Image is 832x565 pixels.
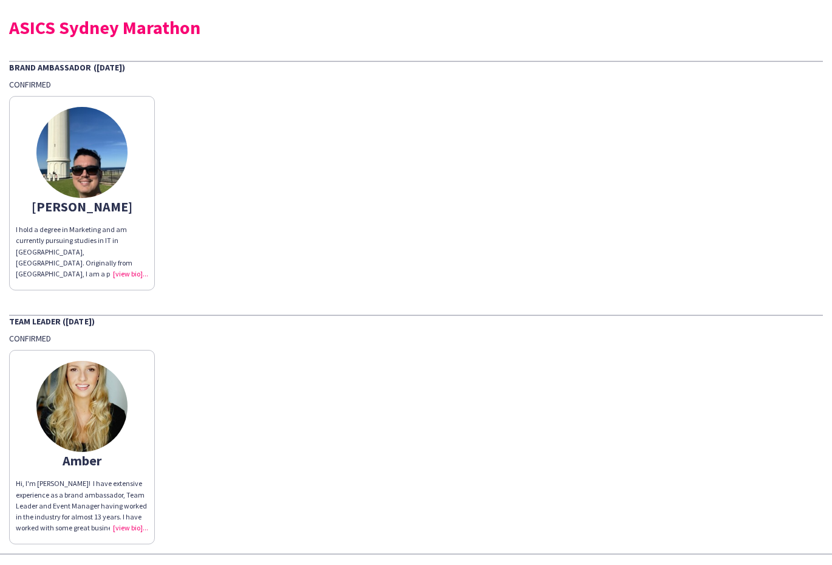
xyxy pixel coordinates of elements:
[16,455,148,466] div: Amber
[9,79,823,90] div: Confirmed
[16,201,148,212] div: [PERSON_NAME]
[9,333,823,344] div: Confirmed
[16,479,147,554] span: Hi, I'm [PERSON_NAME]! I have extensive experience as a brand ambassador, Team Leader and Event M...
[9,18,823,36] div: ASICS Sydney Marathon
[36,361,128,452] img: thumb-5e5f8fbd80aa5.jpg
[9,315,823,327] div: Team Leader ([DATE])
[36,107,128,198] img: thumb-6803818ec37fa.jpeg
[9,61,823,73] div: Brand Ambassador ([DATE])
[16,224,148,279] div: I hold a degree in Marketing and am currently pursuing studies in IT in [GEOGRAPHIC_DATA], [GEOGR...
